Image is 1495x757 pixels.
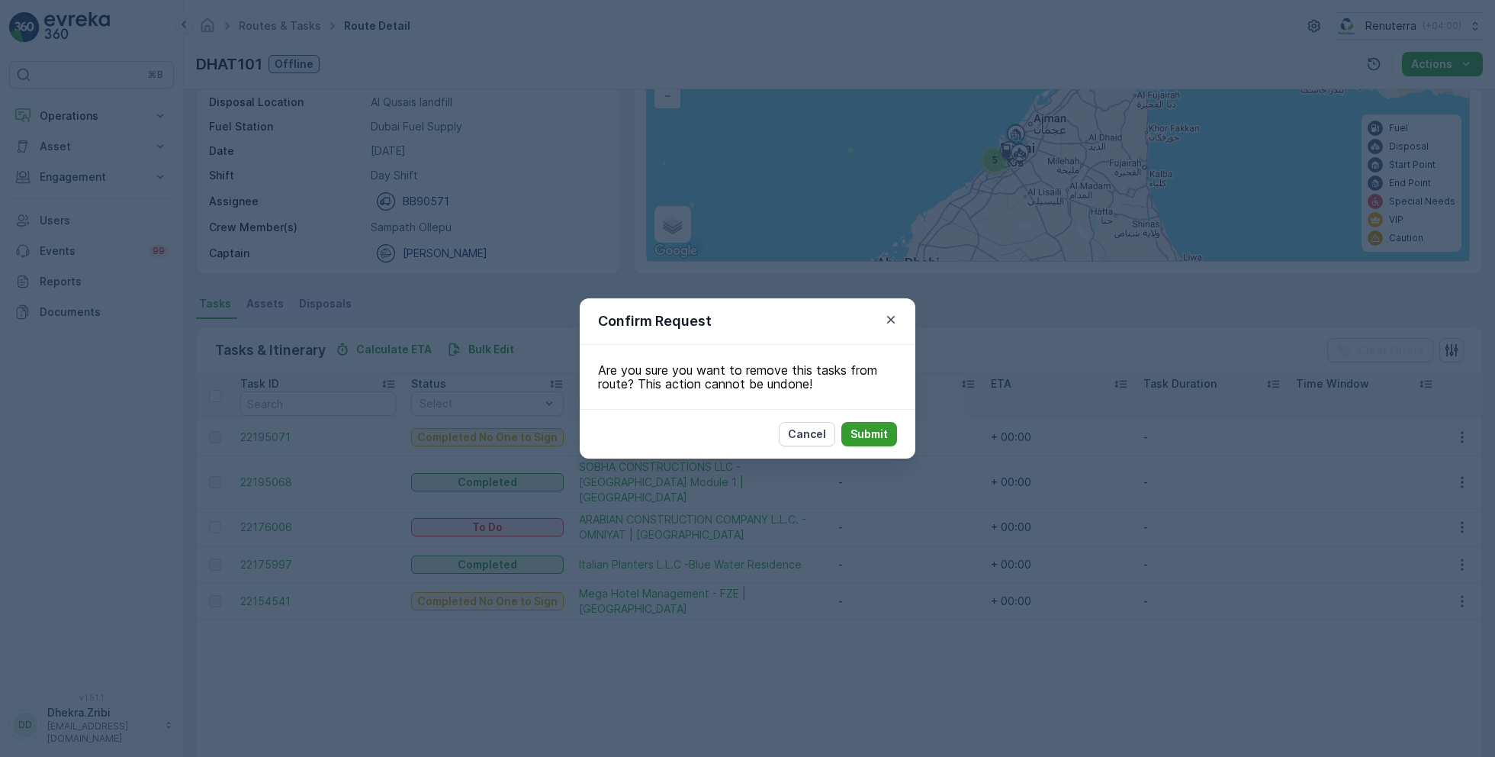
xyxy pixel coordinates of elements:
button: Submit [841,422,897,446]
p: Submit [850,427,888,442]
p: Cancel [788,427,826,442]
div: Are you sure you want to remove this tasks from route? This action cannot be undone! [580,345,915,409]
p: Confirm Request [598,311,712,332]
button: Cancel [779,422,835,446]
